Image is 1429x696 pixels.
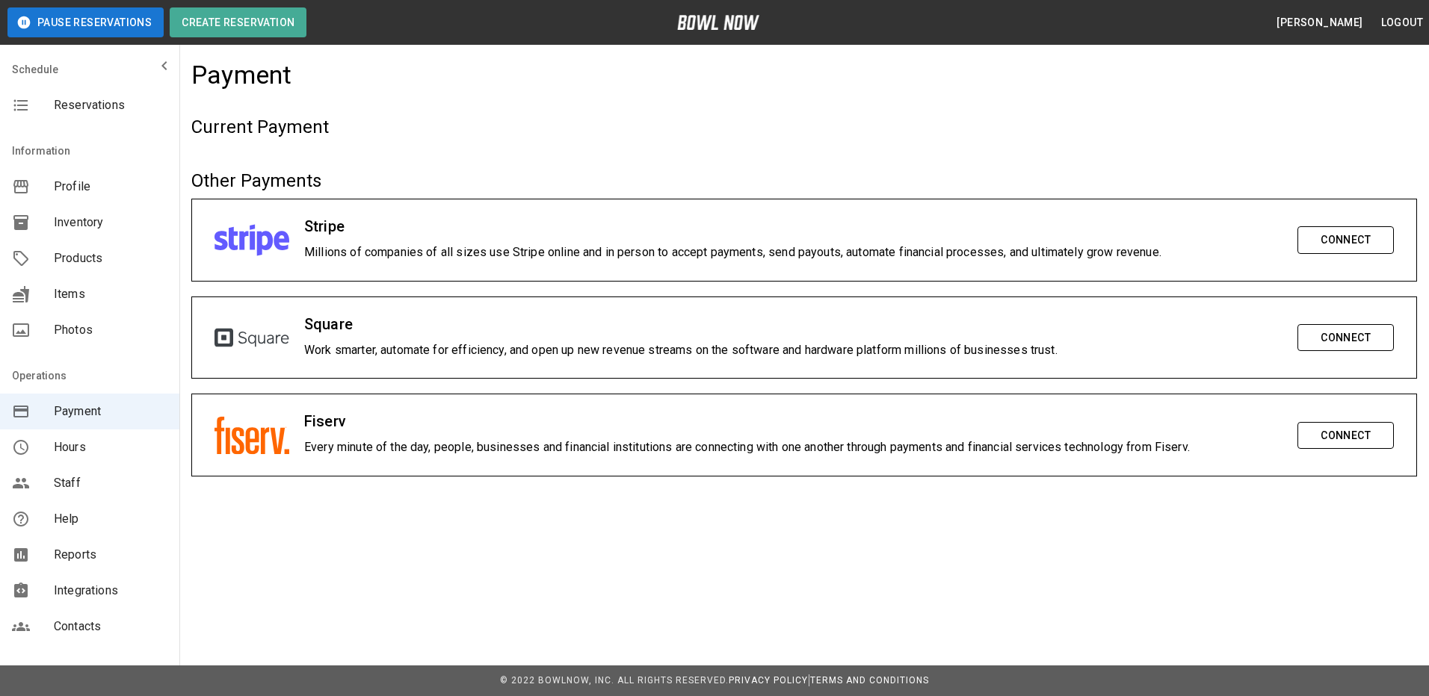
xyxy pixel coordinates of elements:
img: fiserv.svg [214,416,289,455]
span: Items [54,285,167,303]
span: Reports [54,546,167,564]
span: Payment [54,403,167,420]
p: Every minute of the day, people, businesses and financial institutions are connecting with one an... [304,438,1283,456]
h6: Fiserv [304,409,1283,433]
h5: Other Payments [191,169,1417,193]
button: [PERSON_NAME] [1271,9,1368,37]
span: Profile [54,178,167,196]
span: Inventory [54,214,167,232]
h6: Stripe [304,214,1283,238]
button: Connect [1297,226,1394,254]
a: Terms and Conditions [810,675,929,686]
span: Photos [54,321,167,339]
p: Millions of companies of all sizes use Stripe online and in person to accept payments, send payou... [304,243,1283,261]
h5: Current Payment [191,115,1417,139]
span: Reservations [54,96,167,114]
h6: Square [304,312,1283,336]
img: stripe.svg [214,224,289,255]
a: Privacy Policy [729,675,808,686]
span: Hours [54,438,167,456]
span: Integrations [54,582,167,600]
button: Create Reservation [170,7,306,37]
p: Work smarter, automate for efficiency, and open up new revenue streams on the software and hardwa... [304,341,1283,359]
h4: Payment [191,60,292,91]
span: Help [54,510,167,528]
span: Staff [54,474,167,492]
button: Pause Reservations [7,7,164,37]
button: Connect [1297,324,1394,352]
span: Products [54,249,167,267]
span: © 2022 BowlNow, Inc. All Rights Reserved. [500,675,729,686]
img: square.svg [214,328,289,347]
span: Contacts [54,618,167,636]
button: Logout [1375,9,1429,37]
img: logo [677,15,759,30]
button: Connect [1297,422,1394,450]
